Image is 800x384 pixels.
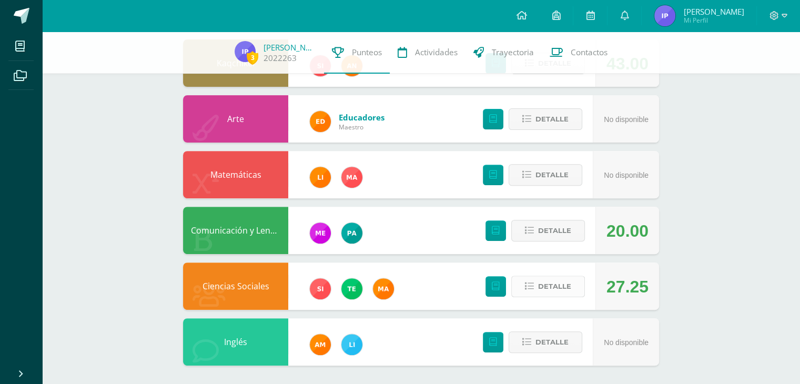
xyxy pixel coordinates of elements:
div: Ciencias Sociales [183,262,288,310]
span: Contactos [571,47,607,58]
span: [PERSON_NAME] [683,6,744,17]
span: Trayectoria [492,47,534,58]
img: 498c526042e7dcf1c615ebb741a80315.png [310,223,331,244]
button: Detalle [511,276,585,297]
img: 53dbe22d98c82c2b31f74347440a2e81.png [341,223,362,244]
span: 3 [247,51,258,64]
a: Trayectoria [465,32,542,74]
a: Educadores [339,112,384,123]
div: Inglés [183,318,288,366]
img: a643ab4d341f77dd2b5c74a1f74d7e9c.png [654,5,675,26]
img: 777e29c093aa31b4e16d68b2ed8a8a42.png [341,167,362,188]
span: Detalle [538,221,571,240]
img: 43d3dab8d13cc64d9a3940a0882a4dc3.png [341,278,362,299]
span: Detalle [535,332,569,352]
span: No disponible [604,171,649,179]
a: Actividades [390,32,465,74]
span: No disponible [604,115,649,124]
div: 27.25 [606,263,649,310]
img: a643ab4d341f77dd2b5c74a1f74d7e9c.png [235,41,256,62]
span: Maestro [339,123,384,132]
a: Punteos [324,32,390,74]
span: Punteos [352,47,382,58]
button: Detalle [509,331,582,353]
img: 82db8514da6684604140fa9c57ab291b.png [341,334,362,355]
img: 27d1f5085982c2e99c83fb29c656b88a.png [310,334,331,355]
div: Matemáticas [183,151,288,198]
div: Arte [183,95,288,143]
span: Actividades [415,47,458,58]
span: Mi Perfil [683,16,744,25]
button: Detalle [511,220,585,241]
img: ed927125212876238b0630303cb5fd71.png [310,111,331,132]
img: d78b0415a9069934bf99e685b082ed4f.png [310,167,331,188]
span: No disponible [604,338,649,347]
a: 2022263 [264,53,297,64]
button: Detalle [509,164,582,186]
span: Detalle [535,165,569,185]
span: Detalle [535,109,569,129]
img: 266030d5bbfb4fab9f05b9da2ad38396.png [373,278,394,299]
a: [PERSON_NAME] [264,42,316,53]
img: 1e3c7f018e896ee8adc7065031dce62a.png [310,278,331,299]
div: 20.00 [606,207,649,255]
a: Contactos [542,32,615,74]
div: Comunicación y Lenguaje [183,207,288,254]
span: Detalle [538,277,571,296]
button: Detalle [509,108,582,130]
